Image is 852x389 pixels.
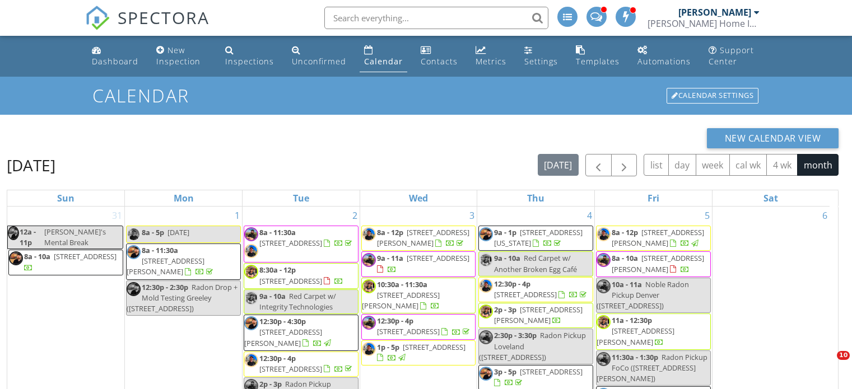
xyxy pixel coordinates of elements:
[494,367,583,387] a: 3p - 5p [STREET_ADDRESS]
[761,190,780,206] a: Saturday
[494,253,520,263] span: 9a - 10a
[597,326,674,346] span: [STREET_ADDRESS][PERSON_NAME]
[167,227,189,237] span: [DATE]
[171,190,196,206] a: Monday
[126,243,241,280] a: 8a - 11:30a [STREET_ADDRESS][PERSON_NAME]
[244,327,322,348] span: [STREET_ADDRESS][PERSON_NAME]
[364,56,403,67] div: Calendar
[471,40,511,72] a: Metrics
[403,342,465,352] span: [STREET_ADDRESS]
[142,245,178,255] span: 8a - 11:30a
[85,6,110,30] img: The Best Home Inspection Software - Spectora
[244,316,333,348] a: 12:30p - 4:30p [STREET_ADDRESS][PERSON_NAME]
[576,56,620,67] div: Templates
[668,154,696,176] button: day
[644,154,669,176] button: list
[244,291,258,305] img: untitled_design_95.png
[597,315,674,346] a: 11a - 12:30p [STREET_ADDRESS][PERSON_NAME]
[361,340,476,365] a: 1p - 5p [STREET_ADDRESS]
[377,253,403,263] span: 9a - 11a
[597,279,689,311] span: Noble Radon Pickup Denver ([STREET_ADDRESS])
[611,154,637,177] button: Next month
[259,276,322,286] span: [STREET_ADDRESS]
[244,227,258,241] img: untitled_design.jpg
[637,56,691,67] div: Automations
[8,250,123,275] a: 8a - 10a [STREET_ADDRESS]
[291,190,311,206] a: Tuesday
[766,154,798,176] button: 4 wk
[597,352,707,383] span: Radon Pickup FoCo ([STREET_ADDRESS][PERSON_NAME])
[645,190,662,206] a: Friday
[421,56,458,67] div: Contacts
[479,367,493,381] img: dscn0032.jpeg
[9,251,23,265] img: dscn0032.jpeg
[360,40,407,72] a: Calendar
[729,154,767,176] button: cal wk
[221,40,278,72] a: Inspections
[479,330,493,344] img: untitled_design.jpg
[407,190,430,206] a: Wednesday
[118,6,209,29] span: SPECTORA
[494,279,530,289] span: 12:30p - 4p
[494,367,516,377] span: 3p - 5p
[709,45,754,67] div: Support Center
[612,253,704,274] a: 8a - 10a [STREET_ADDRESS][PERSON_NAME]
[377,326,440,336] span: [STREET_ADDRESS]
[597,279,611,293] img: untitled_design.jpg
[633,40,695,72] a: Automations (Advanced)
[244,226,359,263] a: 8a - 11:30a [STREET_ADDRESS]
[478,226,593,251] a: 9a - 1p [STREET_ADDRESS][US_STATE]
[7,154,55,176] h2: [DATE]
[244,353,258,367] img: untitled_design__20250605t063418.828.png
[377,253,469,274] a: 9a - 11a [STREET_ADDRESS]
[612,279,642,289] span: 10a - 11a
[259,227,296,237] span: 8a - 11:30a
[597,253,611,267] img: untitled_design.jpg
[55,190,77,206] a: Sunday
[612,253,704,274] span: [STREET_ADDRESS][PERSON_NAME]
[259,353,354,374] a: 12:30p - 4p [STREET_ADDRESS]
[24,251,117,272] a: 8a - 10a [STREET_ADDRESS]
[494,227,516,237] span: 9a - 1p
[259,265,296,275] span: 8:30a - 12p
[127,256,204,276] span: [STREET_ADDRESS][PERSON_NAME]
[24,251,50,261] span: 8a - 10a
[612,253,638,263] span: 8a - 10a
[92,56,138,67] div: Dashboard
[127,245,215,276] a: 8a - 11:30a [STREET_ADDRESS][PERSON_NAME]
[142,282,188,292] span: 12:30p - 2:30p
[361,226,476,251] a: 8a - 12p [STREET_ADDRESS][PERSON_NAME]
[362,227,376,241] img: untitled_design__20250605t063418.828.png
[597,227,611,241] img: untitled_design__20250605t063418.828.png
[494,279,589,299] a: 12:30p - 4p [STREET_ADDRESS]
[377,227,469,248] span: [STREET_ADDRESS][PERSON_NAME]
[707,128,839,148] button: New Calendar View
[377,316,472,336] a: 12:30p - 4p [STREET_ADDRESS]
[362,290,440,311] span: [STREET_ADDRESS][PERSON_NAME]
[524,56,558,67] div: Settings
[820,207,830,224] a: Go to September 6, 2025
[612,315,652,325] span: 11a - 12:30p
[612,227,704,248] span: [STREET_ADDRESS][PERSON_NAME]
[259,291,336,312] span: Red Carpet w/ Integrity Technologies
[244,265,258,279] img: untitled_design_95.png
[520,40,562,72] a: Settings
[259,238,322,248] span: [STREET_ADDRESS]
[44,227,106,247] span: [PERSON_NAME]'s Mental Break
[362,279,376,293] img: untitled_design_95.png
[665,87,760,105] a: Calendar Settings
[585,154,612,177] button: Previous month
[287,40,351,72] a: Unconfirmed
[87,40,143,72] a: Dashboard
[494,304,583,325] span: [STREET_ADDRESS][PERSON_NAME]
[538,154,579,176] button: [DATE]
[478,277,593,302] a: 12:30p - 4p [STREET_ADDRESS]
[54,251,117,261] span: [STREET_ADDRESS]
[244,351,359,377] a: 12:30p - 4p [STREET_ADDRESS]
[259,316,306,326] span: 12:30p - 4:30p
[259,364,322,374] span: [STREET_ADDRESS]
[520,367,583,377] span: [STREET_ADDRESS]
[377,342,465,363] a: 1p - 5p [STREET_ADDRESS]
[362,316,376,330] img: untitled_design.jpg
[702,207,712,224] a: Go to September 5, 2025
